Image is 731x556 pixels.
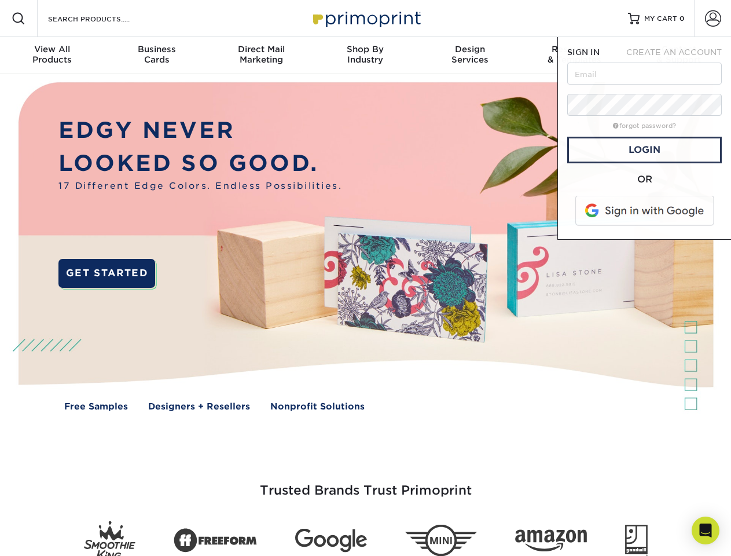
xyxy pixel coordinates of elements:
[58,114,342,147] p: EDGY NEVER
[58,147,342,180] p: LOOKED SO GOOD.
[567,173,722,186] div: OR
[209,37,313,74] a: Direct MailMarketing
[418,44,522,54] span: Design
[47,12,160,25] input: SEARCH PRODUCTS.....
[58,259,155,288] a: GET STARTED
[313,37,417,74] a: Shop ByIndustry
[209,44,313,65] div: Marketing
[626,47,722,57] span: CREATE AN ACCOUNT
[209,44,313,54] span: Direct Mail
[567,63,722,85] input: Email
[644,14,677,24] span: MY CART
[418,37,522,74] a: DesignServices
[522,44,626,54] span: Resources
[567,137,722,163] a: Login
[522,44,626,65] div: & Templates
[313,44,417,54] span: Shop By
[692,517,719,544] div: Open Intercom Messenger
[64,400,128,414] a: Free Samples
[522,37,626,74] a: Resources& Templates
[104,44,208,54] span: Business
[613,122,676,130] a: forgot password?
[308,6,424,31] img: Primoprint
[567,47,600,57] span: SIGN IN
[295,529,367,553] img: Google
[625,525,648,556] img: Goodwill
[27,455,704,512] h3: Trusted Brands Trust Primoprint
[148,400,250,414] a: Designers + Resellers
[270,400,365,414] a: Nonprofit Solutions
[418,44,522,65] div: Services
[515,530,587,552] img: Amazon
[58,180,342,193] span: 17 Different Edge Colors. Endless Possibilities.
[679,14,685,23] span: 0
[104,37,208,74] a: BusinessCards
[104,44,208,65] div: Cards
[313,44,417,65] div: Industry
